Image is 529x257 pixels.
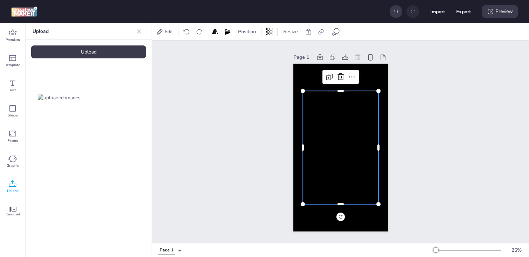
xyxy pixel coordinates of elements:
[160,247,173,254] div: Page 1
[8,113,18,118] span: Shape
[482,5,518,18] div: Preview
[430,4,445,19] button: Import
[508,247,525,254] div: 25 %
[33,23,133,40] p: Upload
[6,37,20,43] span: Premium
[155,244,178,256] div: Tabs
[293,53,312,61] div: Page 1
[31,45,146,58] div: Upload
[237,28,257,35] span: Position
[9,87,16,93] span: Text
[282,28,299,35] span: Resize
[8,138,18,143] span: Frame
[163,28,174,35] span: Edit
[11,6,37,17] img: logo Creative Maker
[456,4,471,19] button: Export
[38,94,81,101] img: uploaded images
[178,244,182,256] button: +
[6,212,20,217] span: Carousel
[7,163,19,169] span: Graphic
[7,188,19,194] span: Upload
[5,62,20,68] span: Template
